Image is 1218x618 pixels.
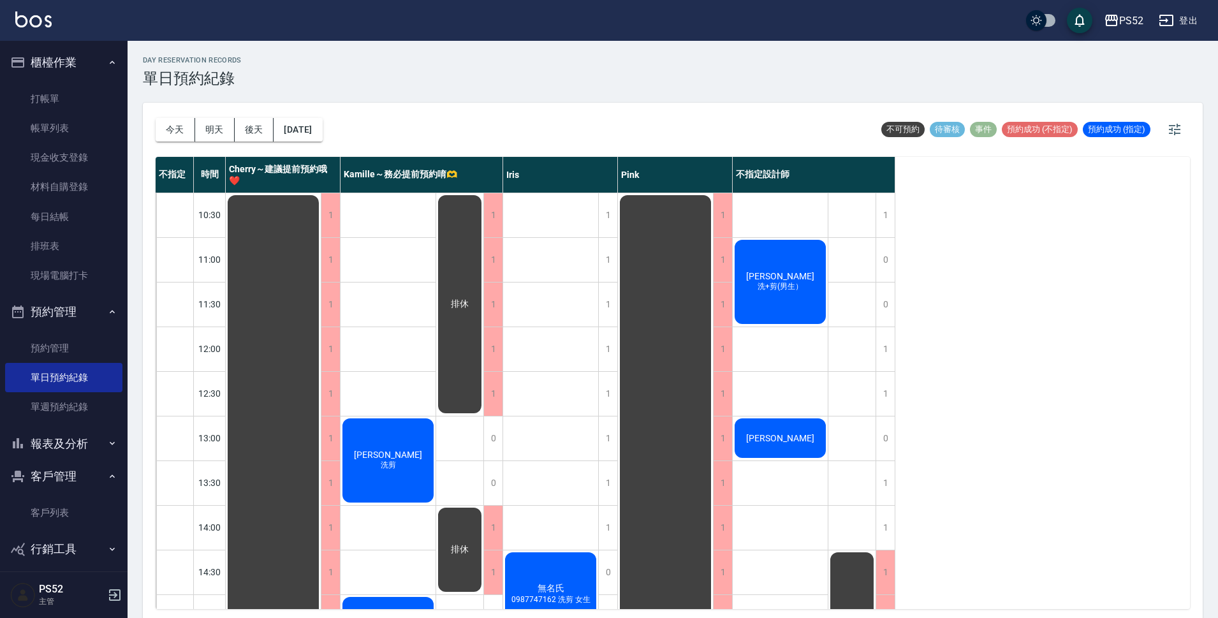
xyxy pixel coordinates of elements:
div: 1 [483,506,503,550]
div: 1 [713,416,732,460]
div: 1 [321,461,340,505]
button: 今天 [156,118,195,142]
button: 登出 [1154,9,1203,33]
a: 現金收支登錄 [5,143,122,172]
span: [PERSON_NAME] [351,450,425,460]
h2: day Reservation records [143,56,242,64]
div: 14:30 [194,550,226,594]
div: 12:00 [194,327,226,371]
div: 1 [876,372,895,416]
button: 客戶管理 [5,460,122,493]
div: 1 [483,550,503,594]
div: 1 [876,550,895,594]
div: 1 [598,283,617,327]
button: [DATE] [274,118,322,142]
div: 1 [483,193,503,237]
button: 後天 [235,118,274,142]
button: PS52 [1099,8,1148,34]
span: 待審核 [930,124,965,135]
div: 1 [321,506,340,550]
span: 洗+剪(男生） [755,281,805,292]
div: 13:00 [194,416,226,460]
div: 10:30 [194,193,226,237]
div: 0 [876,238,895,282]
div: 1 [876,193,895,237]
div: 1 [321,193,340,237]
img: Logo [15,11,52,27]
div: 1 [321,550,340,594]
div: 1 [598,506,617,550]
h3: 單日預約紀錄 [143,70,242,87]
div: 1 [713,283,732,327]
a: 預約管理 [5,334,122,363]
span: 無名氏 [535,583,567,594]
div: 0 [483,416,503,460]
a: 帳單列表 [5,114,122,143]
div: 11:00 [194,237,226,282]
div: 14:00 [194,505,226,550]
button: 預約管理 [5,295,122,328]
span: 預約成功 (指定) [1083,124,1150,135]
a: 單日預約紀錄 [5,363,122,392]
div: Cherry～建議提前預約哦❤️ [226,157,341,193]
span: 0987747162 洗剪 女生 [509,594,593,605]
div: 0 [876,416,895,460]
button: 櫃檯作業 [5,46,122,79]
div: 13:30 [194,460,226,505]
div: 1 [713,372,732,416]
div: 1 [598,416,617,460]
a: 每日結帳 [5,202,122,232]
div: 1 [713,238,732,282]
div: Pink [618,157,733,193]
span: 事件 [970,124,997,135]
div: 0 [598,550,617,594]
span: 洗剪 [378,460,399,471]
span: 預約成功 (不指定) [1002,124,1078,135]
div: Kamille～務必提前預約唷🫶 [341,157,503,193]
div: 1 [321,327,340,371]
a: 客戶列表 [5,498,122,527]
div: 時間 [194,157,226,193]
div: 1 [483,283,503,327]
button: 報表及分析 [5,427,122,460]
div: Iris [503,157,618,193]
div: 0 [483,461,503,505]
div: 1 [598,238,617,282]
div: 1 [321,283,340,327]
div: 1 [483,238,503,282]
div: 1 [598,372,617,416]
div: 0 [876,283,895,327]
a: 排班表 [5,232,122,261]
a: 單週預約紀錄 [5,392,122,422]
button: save [1067,8,1092,33]
p: 主管 [39,596,104,607]
div: 1 [713,193,732,237]
span: [PERSON_NAME] [744,271,817,281]
div: 1 [483,372,503,416]
h5: PS52 [39,583,104,596]
div: 1 [713,327,732,371]
a: 現場電腦打卡 [5,261,122,290]
div: 1 [321,238,340,282]
span: 排休 [448,298,471,310]
div: PS52 [1119,13,1143,29]
span: [PERSON_NAME] [744,433,817,443]
div: 1 [483,327,503,371]
span: 不可預約 [881,124,925,135]
a: 材料自購登錄 [5,172,122,202]
a: 打帳單 [5,84,122,114]
div: 1 [713,550,732,594]
button: 行銷工具 [5,533,122,566]
div: 不指定設計師 [733,157,895,193]
div: 1 [321,372,340,416]
div: 不指定 [156,157,194,193]
div: 11:30 [194,282,226,327]
div: 1 [598,327,617,371]
div: 1 [598,193,617,237]
div: 1 [598,461,617,505]
button: 明天 [195,118,235,142]
div: 1 [713,461,732,505]
span: 排休 [448,544,471,555]
div: 12:30 [194,371,226,416]
div: 1 [876,327,895,371]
